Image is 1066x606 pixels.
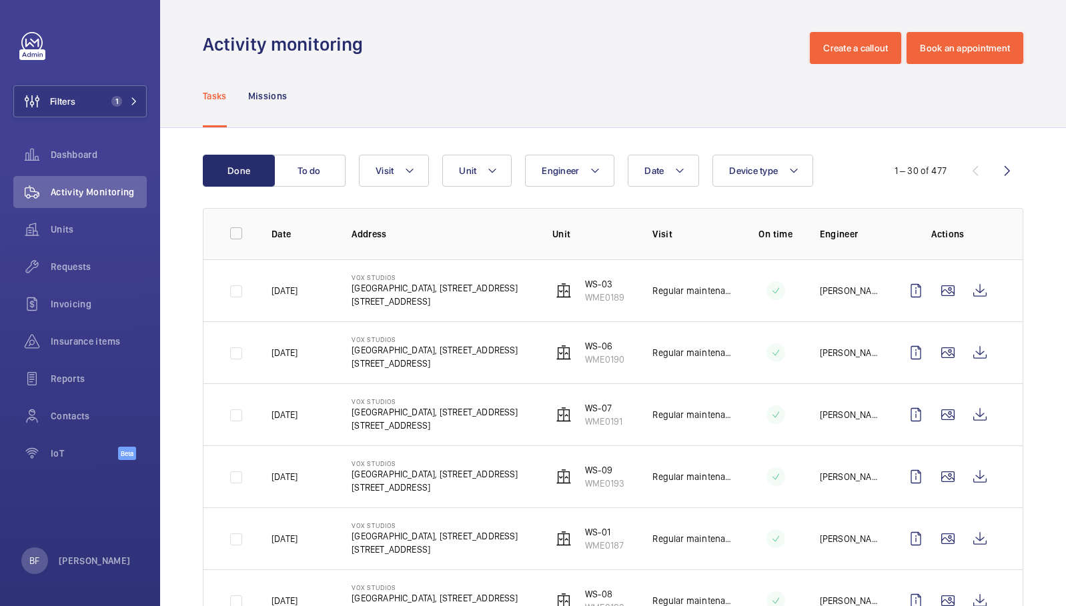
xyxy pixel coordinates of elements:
[556,531,572,547] img: elevator.svg
[753,227,798,241] p: On time
[585,277,624,291] p: WS-03
[203,32,371,57] h1: Activity monitoring
[352,481,518,494] p: [STREET_ADDRESS]
[820,408,879,421] p: [PERSON_NAME]
[352,405,518,419] p: [GEOGRAPHIC_DATA], [STREET_ADDRESS]
[820,227,879,241] p: Engineer
[272,532,298,545] p: [DATE]
[652,346,731,359] p: Regular maintenance
[585,415,622,428] p: WME0191
[51,372,147,385] span: Reports
[585,539,624,552] p: WME0187
[376,165,394,176] span: Visit
[51,148,147,161] span: Dashboard
[352,281,518,295] p: [GEOGRAPHIC_DATA], [STREET_ADDRESS]
[628,155,699,187] button: Date
[203,89,227,103] p: Tasks
[352,543,518,556] p: [STREET_ADDRESS]
[352,227,531,241] p: Address
[585,291,624,304] p: WME0189
[525,155,614,187] button: Engineer
[900,227,996,241] p: Actions
[248,89,288,103] p: Missions
[29,554,39,567] p: BF
[203,155,275,187] button: Done
[59,554,131,567] p: [PERSON_NAME]
[652,532,731,545] p: Regular maintenance
[352,583,518,591] p: Vox Studios
[556,469,572,485] img: elevator.svg
[352,397,518,405] p: Vox Studios
[552,227,631,241] p: Unit
[556,283,572,299] img: elevator.svg
[352,467,518,481] p: [GEOGRAPHIC_DATA], [STREET_ADDRESS]
[51,260,147,273] span: Requests
[442,155,512,187] button: Unit
[51,223,147,236] span: Units
[644,165,664,176] span: Date
[352,521,518,529] p: Vox Studios
[556,407,572,423] img: elevator.svg
[820,532,879,545] p: [PERSON_NAME]
[352,343,518,357] p: [GEOGRAPHIC_DATA], [STREET_ADDRESS]
[652,227,731,241] p: Visit
[50,95,75,108] span: Filters
[820,346,879,359] p: [PERSON_NAME]
[585,463,624,477] p: WS-09
[459,165,476,176] span: Unit
[272,227,330,241] p: Date
[652,470,731,483] p: Regular maintenance
[352,335,518,343] p: Vox Studios
[352,357,518,370] p: [STREET_ADDRESS]
[51,447,118,460] span: IoT
[111,96,122,107] span: 1
[585,477,624,490] p: WME0193
[585,353,624,366] p: WME0190
[352,273,518,281] p: Vox Studios
[352,459,518,467] p: Vox Studios
[51,297,147,311] span: Invoicing
[712,155,813,187] button: Device type
[51,185,147,199] span: Activity Monitoring
[352,529,518,543] p: [GEOGRAPHIC_DATA], [STREET_ADDRESS]
[895,164,947,177] div: 1 – 30 of 477
[820,470,879,483] p: [PERSON_NAME]
[352,591,518,605] p: [GEOGRAPHIC_DATA], [STREET_ADDRESS]
[118,447,136,460] span: Beta
[585,401,622,415] p: WS-07
[556,345,572,361] img: elevator.svg
[13,85,147,117] button: Filters1
[729,165,778,176] span: Device type
[542,165,579,176] span: Engineer
[274,155,346,187] button: To do
[272,284,298,297] p: [DATE]
[820,284,879,297] p: [PERSON_NAME]
[652,408,731,421] p: Regular maintenance
[352,419,518,432] p: [STREET_ADDRESS]
[272,470,298,483] p: [DATE]
[810,32,901,64] button: Create a callout
[272,408,298,421] p: [DATE]
[352,295,518,308] p: [STREET_ADDRESS]
[272,346,298,359] p: [DATE]
[51,409,147,423] span: Contacts
[652,284,731,297] p: Regular maintenance
[51,335,147,348] span: Insurance items
[907,32,1023,64] button: Book an appointment
[585,587,624,601] p: WS-08
[359,155,429,187] button: Visit
[585,525,624,539] p: WS-01
[585,339,624,353] p: WS-06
